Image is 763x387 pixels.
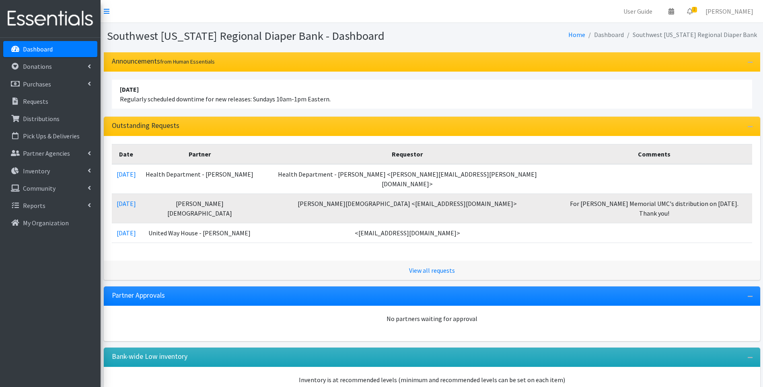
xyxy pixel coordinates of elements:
[3,76,97,92] a: Purchases
[23,219,69,227] p: My Organization
[624,29,757,41] li: Southwest [US_STATE] Regional Diaper Bank
[23,62,52,70] p: Donations
[112,352,187,361] h3: Bank-wide Low inventory
[681,3,699,19] a: 2
[117,170,136,178] a: [DATE]
[23,97,48,105] p: Requests
[117,200,136,208] a: [DATE]
[160,58,215,65] small: from Human Essentials
[141,164,259,194] td: Health Department - [PERSON_NAME]
[117,229,136,237] a: [DATE]
[556,144,752,164] th: Comments
[259,144,556,164] th: Requestor
[617,3,659,19] a: User Guide
[568,31,585,39] a: Home
[23,167,50,175] p: Inventory
[3,215,97,231] a: My Organization
[3,145,97,161] a: Partner Agencies
[141,193,259,223] td: [PERSON_NAME][DEMOGRAPHIC_DATA]
[23,80,51,88] p: Purchases
[409,266,455,274] a: View all requests
[3,111,97,127] a: Distributions
[107,29,429,43] h1: Southwest [US_STATE] Regional Diaper Bank - Dashboard
[3,41,97,57] a: Dashboard
[259,223,556,243] td: <[EMAIL_ADDRESS][DOMAIN_NAME]>
[3,128,97,144] a: Pick Ups & Deliveries
[259,193,556,223] td: [PERSON_NAME][DEMOGRAPHIC_DATA] <[EMAIL_ADDRESS][DOMAIN_NAME]>
[23,202,45,210] p: Reports
[3,5,97,32] img: HumanEssentials
[3,93,97,109] a: Requests
[141,144,259,164] th: Partner
[23,184,56,192] p: Community
[585,29,624,41] li: Dashboard
[23,45,53,53] p: Dashboard
[112,80,752,109] li: Regularly scheduled downtime for new releases: Sundays 10am-1pm Eastern.
[112,144,141,164] th: Date
[112,121,179,130] h3: Outstanding Requests
[112,57,215,66] h3: Announcements
[112,375,752,385] p: Inventory is at recommended levels (minimum and recommended levels can be set on each item)
[556,193,752,223] td: For [PERSON_NAME] Memorial UMC's distribution on [DATE]. Thank you!
[699,3,760,19] a: [PERSON_NAME]
[3,58,97,74] a: Donations
[3,163,97,179] a: Inventory
[141,223,259,243] td: United Way House - [PERSON_NAME]
[112,291,165,300] h3: Partner Approvals
[23,115,60,123] p: Distributions
[692,7,697,12] span: 2
[112,314,752,323] div: No partners waiting for approval
[259,164,556,194] td: Health Department - [PERSON_NAME] <[PERSON_NAME][EMAIL_ADDRESS][PERSON_NAME][DOMAIN_NAME]>
[23,132,80,140] p: Pick Ups & Deliveries
[23,149,70,157] p: Partner Agencies
[3,198,97,214] a: Reports
[120,85,139,93] strong: [DATE]
[3,180,97,196] a: Community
